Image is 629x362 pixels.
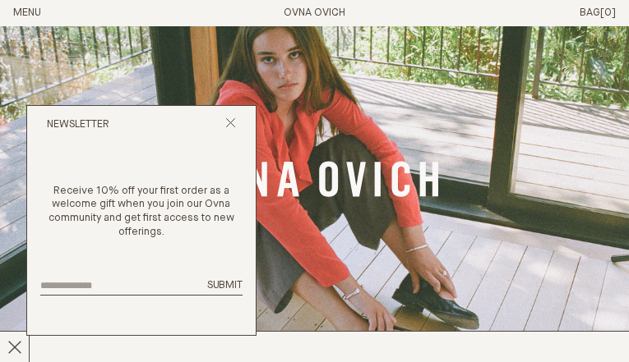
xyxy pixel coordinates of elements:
[580,7,600,18] span: Bag
[13,7,41,21] button: Open Menu
[284,7,345,18] a: Home
[225,117,236,133] button: Close popup
[600,7,616,18] span: [0]
[47,118,109,132] h2: Newsletter
[207,280,243,291] span: Submit
[207,279,243,293] button: Submit
[192,161,438,202] a: Banner Link
[40,185,243,241] p: Receive 10% off your first order as a welcome gift when you join our Ovna community and get first...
